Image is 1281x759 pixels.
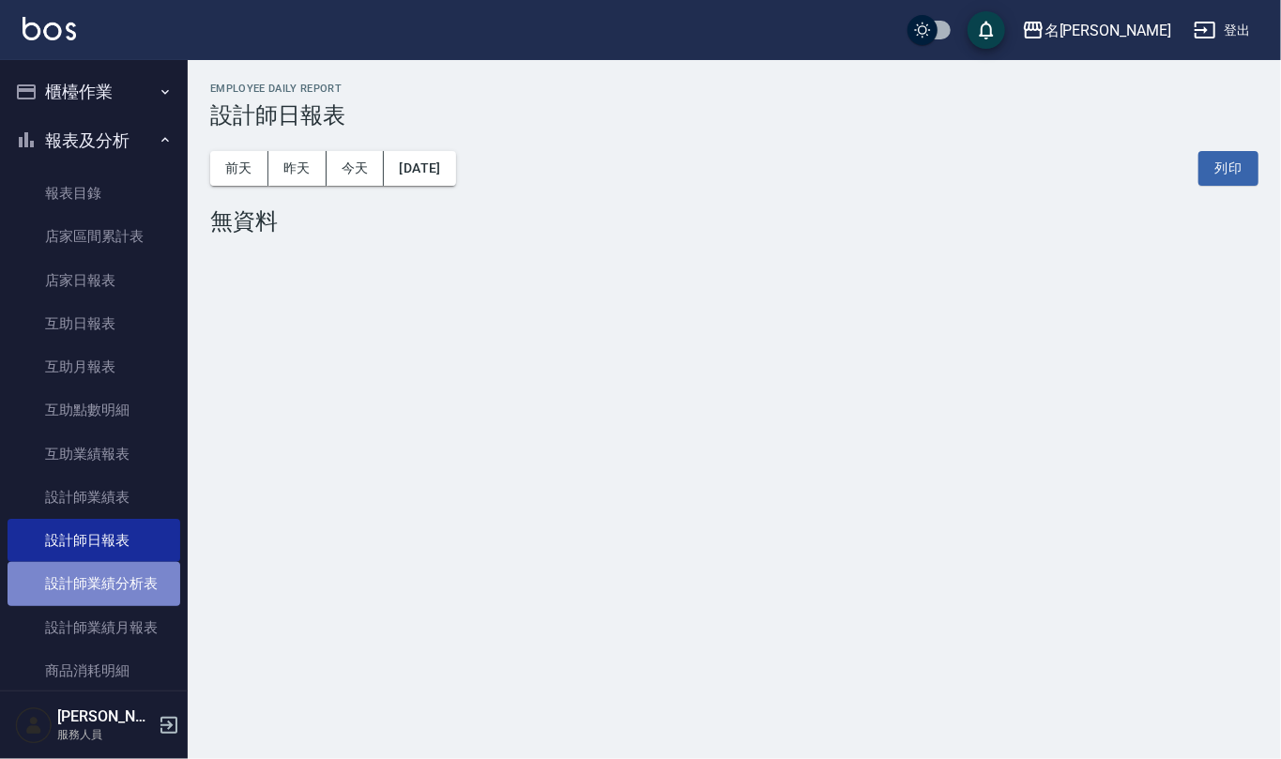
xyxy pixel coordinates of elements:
button: 櫃檯作業 [8,68,180,116]
a: 商品消耗明細 [8,649,180,692]
a: 設計師業績分析表 [8,562,180,605]
h2: Employee Daily Report [210,83,1258,95]
div: 名[PERSON_NAME] [1045,19,1171,42]
button: 名[PERSON_NAME] [1014,11,1179,50]
a: 設計師業績月報表 [8,606,180,649]
h5: [PERSON_NAME] [57,707,153,726]
button: 登出 [1186,13,1258,48]
img: Logo [23,17,76,40]
a: 店家日報表 [8,259,180,302]
a: 互助日報表 [8,302,180,345]
h3: 設計師日報表 [210,102,1258,129]
img: Person [15,706,53,744]
a: 互助業績報表 [8,433,180,476]
button: save [968,11,1005,49]
button: 今天 [327,151,385,186]
a: 店家區間累計表 [8,215,180,258]
a: 互助點數明細 [8,388,180,432]
a: 設計師業績表 [8,476,180,519]
a: 報表目錄 [8,172,180,215]
button: 列印 [1198,151,1258,186]
button: 報表及分析 [8,116,180,165]
a: 互助月報表 [8,345,180,388]
a: 設計師日報表 [8,519,180,562]
button: [DATE] [384,151,455,186]
button: 前天 [210,151,268,186]
p: 服務人員 [57,726,153,743]
div: 無資料 [210,208,1258,235]
button: 昨天 [268,151,327,186]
